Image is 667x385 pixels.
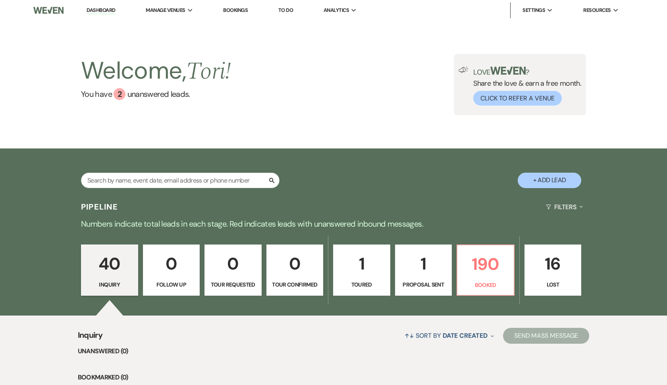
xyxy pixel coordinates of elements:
[462,251,509,277] p: 190
[457,244,515,296] a: 190Booked
[48,218,619,230] p: Numbers indicate total leads in each stage. Red indicates leads with unanswered inbound messages.
[338,280,385,289] p: Toured
[81,244,138,296] a: 40Inquiry
[186,53,231,90] span: Tori !
[272,250,318,277] p: 0
[78,329,103,346] span: Inquiry
[473,91,562,106] button: Click to Refer a Venue
[148,250,195,277] p: 0
[443,331,488,340] span: Date Created
[333,244,390,296] a: 1Toured
[86,250,133,277] p: 40
[473,67,581,76] p: Love ?
[530,280,576,289] p: Lost
[114,88,125,100] div: 2
[143,244,200,296] a: 0Follow Up
[81,54,231,88] h2: Welcome,
[33,2,64,19] img: Weven Logo
[81,173,280,188] input: Search by name, event date, email address or phone number
[278,7,293,13] a: To Do
[462,281,509,289] p: Booked
[338,250,385,277] p: 1
[81,201,118,212] h3: Pipeline
[87,7,115,14] a: Dashboard
[146,6,185,14] span: Manage Venues
[210,250,256,277] p: 0
[522,6,545,14] span: Settings
[468,67,581,106] div: Share the love & earn a free month.
[583,6,611,14] span: Resources
[78,372,590,383] li: Bookmarked (0)
[266,244,324,296] a: 0Tour Confirmed
[395,244,452,296] a: 1Proposal Sent
[490,67,526,75] img: weven-logo-green.svg
[518,173,581,188] button: + Add Lead
[148,280,195,289] p: Follow Up
[204,244,262,296] a: 0Tour Requested
[78,346,590,356] li: Unanswered (0)
[210,280,256,289] p: Tour Requested
[503,328,590,344] button: Send Mass Message
[272,280,318,289] p: Tour Confirmed
[543,196,586,218] button: Filters
[524,244,582,296] a: 16Lost
[81,88,231,100] a: You have 2 unanswered leads.
[405,331,414,340] span: ↑↓
[400,250,447,277] p: 1
[400,280,447,289] p: Proposal Sent
[223,7,248,13] a: Bookings
[459,67,468,73] img: loud-speaker-illustration.svg
[324,6,349,14] span: Analytics
[530,250,576,277] p: 16
[401,325,497,346] button: Sort By Date Created
[86,280,133,289] p: Inquiry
